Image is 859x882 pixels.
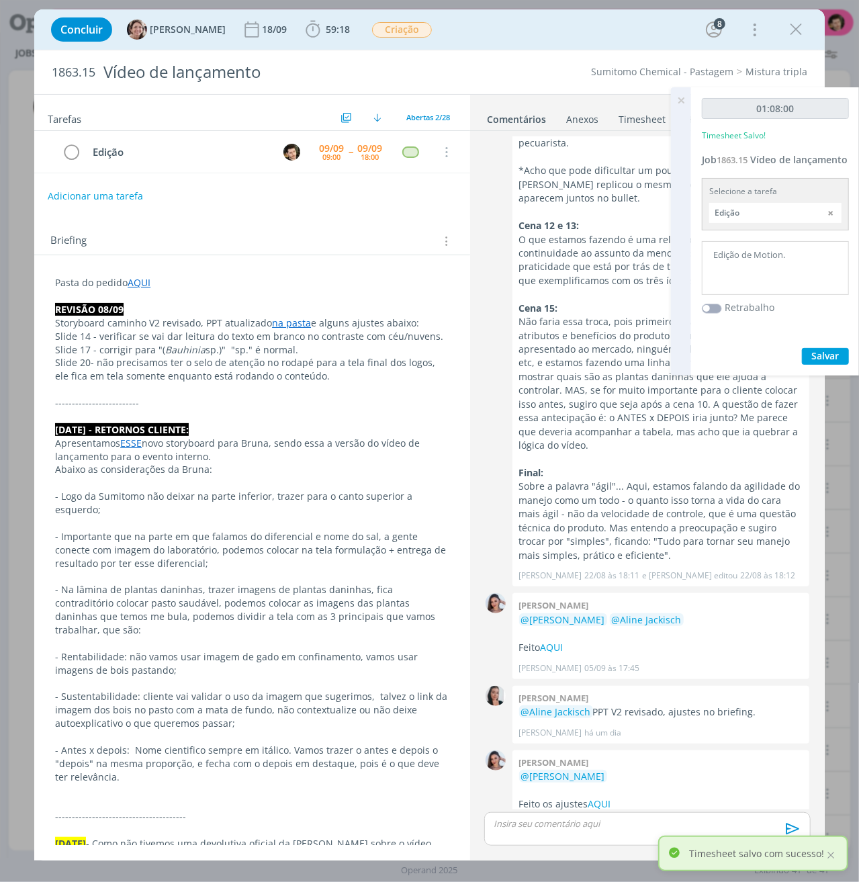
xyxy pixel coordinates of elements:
strong: Cena 12 e 13: [519,219,580,232]
button: V [282,142,302,162]
button: A[PERSON_NAME] [127,19,226,40]
a: Comentários [486,107,547,126]
b: [PERSON_NAME] [519,692,589,704]
img: V [283,144,300,161]
p: Sobre a palavra "ágil"... Aqui, estamos falando da agilidade do manejo como um todo - o quanto is... [519,480,803,562]
span: 1863.15 [52,65,95,80]
span: Criação [372,22,432,38]
strong: REVISÃO 08/09 [55,303,124,316]
p: Slide 14 - verificar se vai dar leitura do texto em branco no contraste com céu/nuvens. [55,330,449,343]
span: Salvar [812,349,840,362]
a: AQUI [588,797,611,810]
button: 59:18 [302,19,353,40]
span: 1863.15 [717,154,748,166]
img: C [486,686,506,706]
button: Adicionar uma tarefa [47,184,144,208]
div: Selecione a tarefa [709,185,842,197]
p: Apresentamos novo storyboard para Bruna, sendo essa a versão do vídeo de lançamento para o evento... [55,437,449,464]
div: Anexos [566,113,598,126]
div: 09:00 [322,153,341,161]
p: Feito os ajustes [519,797,803,811]
a: AQUI [541,641,563,654]
p: Feito [519,641,803,654]
a: Mistura tripla [745,65,807,78]
span: 59:18 [326,23,350,36]
img: arrow-down.svg [373,114,381,122]
span: Tarefas [48,109,81,126]
p: O que estamos fazendo é uma relação da causa-efeito, dando continuidade ao assunto da menor dose ... [519,233,803,288]
p: [PERSON_NAME] [519,727,582,739]
p: --------------------------------------- [55,810,449,824]
img: N [486,750,506,770]
button: 8 [703,19,725,40]
p: ------------------------- [55,396,449,410]
span: e [PERSON_NAME] editou [643,570,738,582]
span: @[PERSON_NAME] [521,613,605,626]
span: 22/08 às 18:12 [741,570,796,582]
p: - Na lâmina de plantas daninhas, trazer imagens de plantas daninhas, fica contraditório colocar p... [55,583,449,637]
span: 05/09 às 17:45 [585,662,640,674]
img: A [127,19,147,40]
p: O que proporciona muito mais rentabilidade para o pecuarista. [519,123,803,150]
div: 09/09 [319,144,344,153]
p: Abaixo as considerações da Bruna: [55,463,449,476]
p: Timesheet salvo com sucesso! [689,846,824,861]
p: *Acho que pode dificultar um pouco a questão do ícone que a [PERSON_NAME] replicou o mesmo do KV,... [519,164,803,205]
p: [PERSON_NAME] [519,570,582,582]
div: Vídeo de lançamento [98,56,487,89]
a: AQUI [128,276,150,289]
b: [PERSON_NAME] [519,599,589,611]
span: @[PERSON_NAME] [521,770,605,783]
em: Bauhinia [165,343,206,356]
p: Slide 17 - corrigir para "( sp.)" "sp." é normal. [55,343,449,357]
p: Pasta do pedido [55,276,449,290]
button: Concluir [51,17,112,42]
span: @Aline Jackisch [612,613,682,626]
span: Briefing [50,232,87,250]
div: 09/09 [357,144,382,153]
p: - Logo da Sumitomo não deixar na parte inferior, trazer para o canto superior a esquerdo; [55,490,449,517]
span: há um dia [585,727,622,739]
strong: Final: [519,466,544,479]
a: ESSE [120,437,142,449]
p: - Sustentabilidade: cliente vai validar o uso da imagem que sugerimos, talvez o link da imagem do... [55,690,449,730]
p: Timesheet Salvo! [702,130,766,142]
span: [PERSON_NAME] [150,25,226,34]
strong: Cena 15: [519,302,558,314]
b: [PERSON_NAME] [519,756,589,768]
strong: [DATE] - RETORNOS CLIENTE: [55,423,189,436]
a: na pasta [272,316,311,329]
label: Retrabalho [725,300,774,314]
button: Criação [371,21,433,38]
span: -- [349,147,353,157]
div: 8 [714,18,725,30]
div: 18/09 [262,25,289,34]
p: Storyboard caminho V2 revisado, PPT atualizado e alguns ajustes abaixo: [55,316,449,330]
span: Concluir [60,24,103,35]
div: 18:00 [361,153,379,161]
p: - Antes x depois: Nome cientifico sempre em itálico. Vamos trazer o antes e depois o "depois" na ... [55,744,449,784]
span: Abertas 2/28 [406,112,450,122]
a: Sumitomo Chemical - Pastagem [591,65,733,78]
p: Slide 20- não precisamos ter o selo de atenção no rodapé para a tela final dos logos, ele fica em... [55,356,449,383]
img: N [486,593,506,613]
a: Timesheet [618,107,666,126]
p: - Rentabilidade: não vamos usar imagem de gado em confinamento, vamos usar imagens de bois pastando; [55,650,449,677]
button: Salvar [802,348,849,365]
p: [PERSON_NAME] [519,662,582,674]
div: Edição [87,144,271,161]
span: @Aline Jackisch [521,705,591,718]
div: dialog [34,9,825,861]
span: 22/08 às 18:11 [585,570,640,582]
a: Job1863.15Vídeo de lançamento [702,153,848,166]
p: Não faria essa troca, pois primeiro estamos trazendo todos os atributos e benefícios do produto -... [519,315,803,452]
p: - Importante que na parte em que falamos do diferencial e nome do sal, a gente conecte com imagem... [55,530,449,570]
p: PPT V2 revisado, ajustes no briefing. [519,705,803,719]
span: Vídeo de lançamento [750,153,848,166]
strong: [DATE] [55,837,86,850]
